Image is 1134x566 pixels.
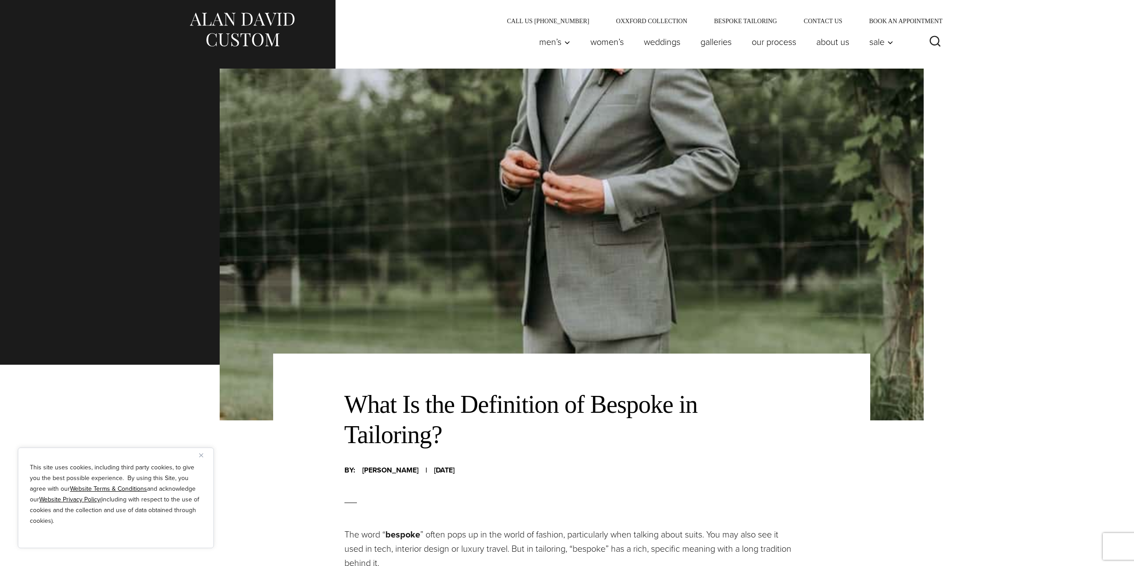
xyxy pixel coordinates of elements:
[790,18,856,24] a: Contact Us
[925,31,946,53] button: View Search Form
[494,18,946,24] nav: Secondary Navigation
[529,33,898,51] nav: Primary Navigation
[580,33,634,51] a: Women’s
[220,69,924,420] img: Client buttoning light green bespoke suit.
[634,33,690,51] a: weddings
[434,464,454,476] span: [DATE]
[539,37,570,46] span: Men’s
[39,495,100,504] a: Website Privacy Policy
[30,462,202,526] p: This site uses cookies, including third party cookies, to give you the best possible experience. ...
[344,462,355,478] span: By:
[806,33,859,51] a: About Us
[188,10,295,49] img: Alan David Custom
[602,18,700,24] a: Oxxford Collection
[199,450,210,460] button: Close
[856,18,946,24] a: Book an Appointment
[426,464,427,476] span: |
[385,528,420,541] strong: bespoke
[494,18,603,24] a: Call Us [PHONE_NUMBER]
[869,37,893,46] span: Sale
[741,33,806,51] a: Our Process
[199,453,203,457] img: Close
[70,484,147,493] a: Website Terms & Conditions
[344,389,799,450] h2: What Is the Definition of Bespoke in Tailoring?
[690,33,741,51] a: Galleries
[362,464,418,476] span: [PERSON_NAME]
[700,18,790,24] a: Bespoke Tailoring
